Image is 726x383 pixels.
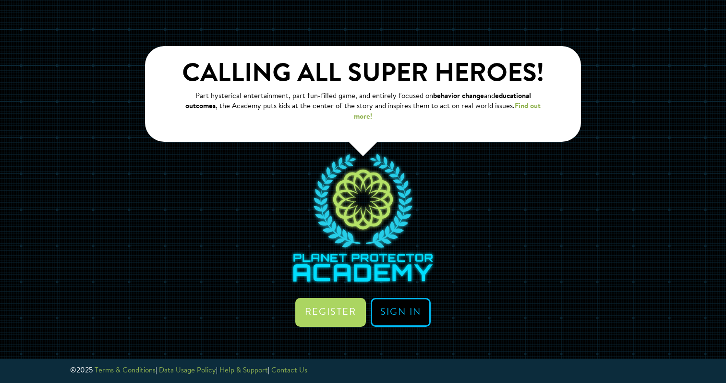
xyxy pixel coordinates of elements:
h1: Calling all super heroes! [182,61,544,89]
span: Part hysterical entertainment, part fun-filled game, and entirely focused on [195,93,433,100]
a: Data Usage Policy [159,367,216,374]
span: | [216,367,218,374]
a: Sign in [371,298,431,327]
strong: behavior change [433,93,484,100]
img: Planet Protector Academy [291,151,435,286]
a: Register [295,298,366,327]
a: Find out more! [354,103,541,120]
a: Help & Support [219,367,268,374]
span: 2025 [76,367,93,374]
span: | [268,367,269,374]
a: Terms & Conditions [95,367,156,374]
span: and [484,93,495,100]
a: Contact Us [271,367,307,374]
span: | [156,367,157,374]
span: © [70,367,76,374]
span: , the Academy puts kids at the center of the story and inspires them to act on real world issues. [216,103,515,110]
